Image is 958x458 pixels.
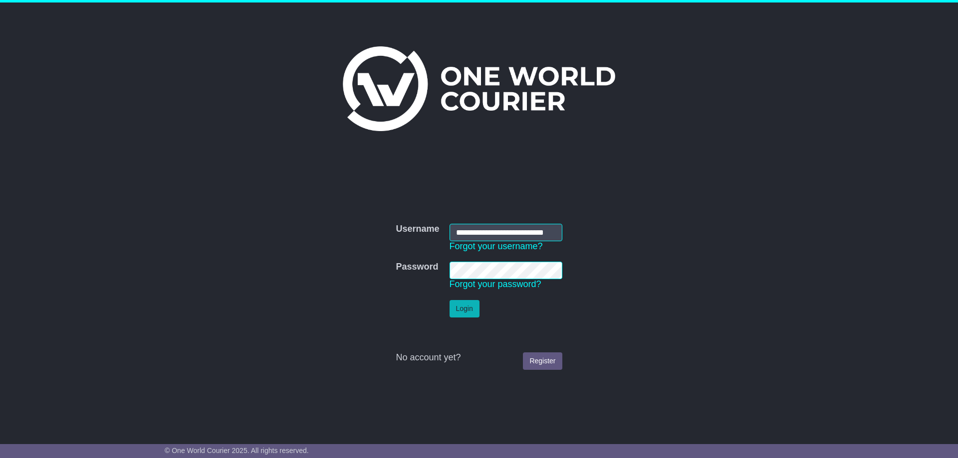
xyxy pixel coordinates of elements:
a: Register [523,352,562,370]
a: Forgot your password? [450,279,541,289]
a: Forgot your username? [450,241,543,251]
label: Username [396,224,439,235]
div: No account yet? [396,352,562,363]
img: One World [343,46,615,131]
label: Password [396,262,438,273]
span: © One World Courier 2025. All rights reserved. [165,447,309,455]
button: Login [450,300,479,317]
